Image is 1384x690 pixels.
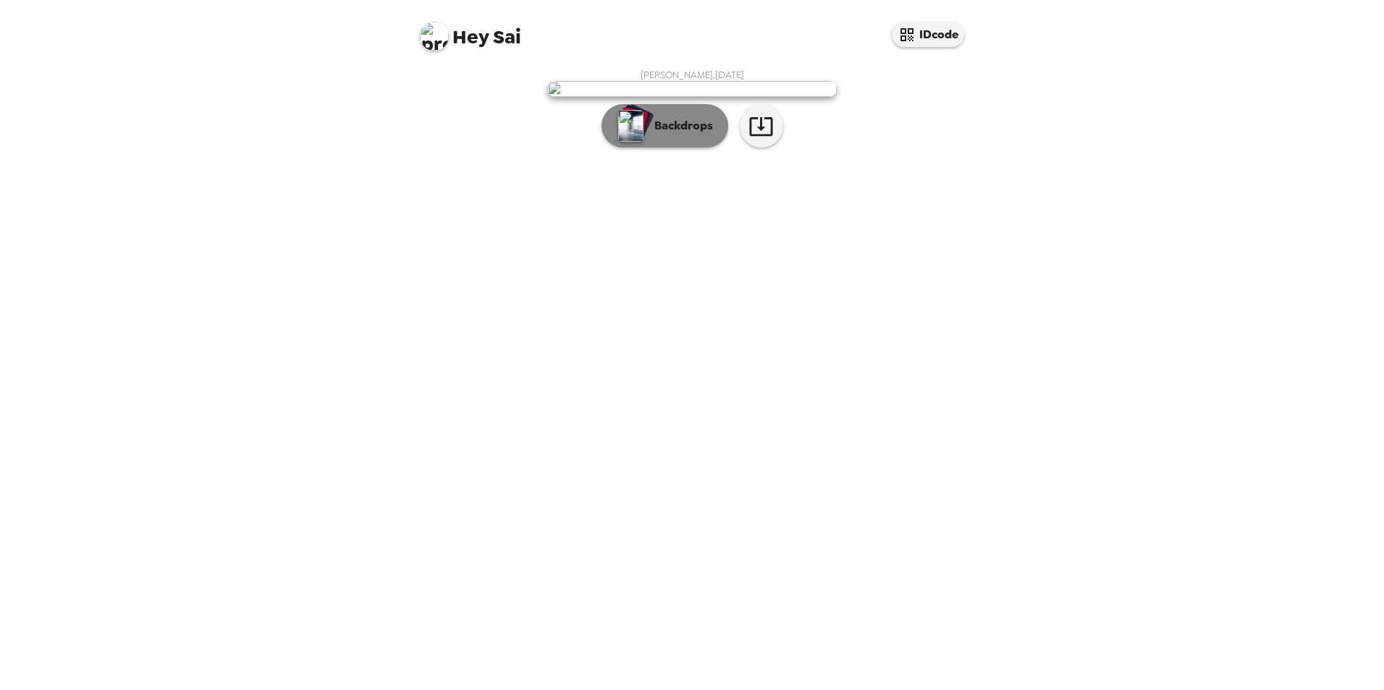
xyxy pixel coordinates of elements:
[547,81,837,97] img: user
[420,14,521,47] span: Sai
[420,22,449,51] img: profile pic
[892,22,964,47] button: IDcode
[641,69,744,81] span: [PERSON_NAME] , [DATE]
[647,117,713,135] p: Backdrops
[602,104,728,148] button: Backdrops
[452,24,489,50] span: Hey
